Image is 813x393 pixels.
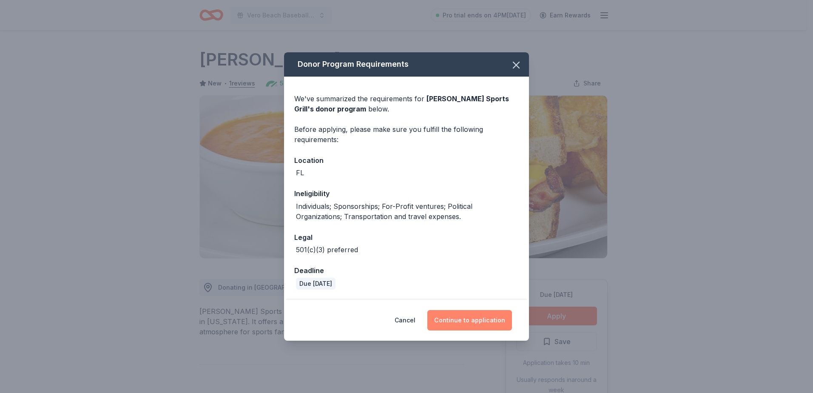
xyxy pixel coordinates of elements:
div: 501(c)(3) preferred [296,245,358,255]
div: FL [296,168,304,178]
div: Deadline [294,265,519,276]
div: Location [294,155,519,166]
div: Donor Program Requirements [284,52,529,77]
div: Ineligibility [294,188,519,199]
button: Continue to application [427,310,512,330]
div: Individuals; Sponsorships; For-Profit ventures; Political Organizations; Transportation and trave... [296,201,519,222]
div: We've summarized the requirements for below. [294,94,519,114]
button: Cancel [395,310,415,330]
div: Before applying, please make sure you fulfill the following requirements: [294,124,519,145]
div: Legal [294,232,519,243]
div: Due [DATE] [296,278,335,290]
